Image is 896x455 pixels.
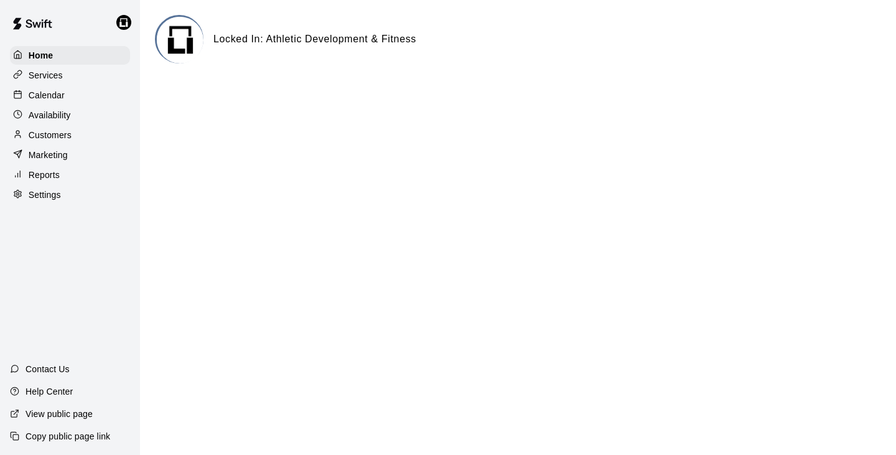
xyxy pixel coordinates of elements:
p: Home [29,49,54,62]
p: Contact Us [26,363,70,375]
a: Settings [10,185,130,204]
p: Calendar [29,89,65,101]
a: Calendar [10,86,130,105]
img: Locked In: Athletic Development & Fitness logo [157,17,203,63]
p: Settings [29,189,61,201]
div: Justin Struyk [114,10,140,35]
a: Customers [10,126,130,144]
a: Home [10,46,130,65]
p: View public page [26,408,93,420]
p: Customers [29,129,72,141]
p: Availability [29,109,71,121]
a: Marketing [10,146,130,164]
p: Reports [29,169,60,181]
a: Availability [10,106,130,124]
p: Marketing [29,149,68,161]
img: Justin Struyk [116,15,131,30]
p: Services [29,69,63,82]
p: Copy public page link [26,430,110,443]
p: Help Center [26,385,73,398]
a: Reports [10,166,130,184]
h6: Locked In: Athletic Development & Fitness [213,31,416,47]
a: Services [10,66,130,85]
